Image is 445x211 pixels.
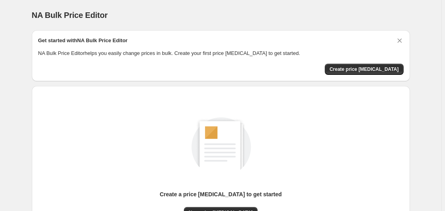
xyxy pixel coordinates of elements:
button: Dismiss card [396,37,404,45]
span: NA Bulk Price Editor [32,11,108,20]
h2: Get started with NA Bulk Price Editor [38,37,128,45]
p: NA Bulk Price Editor helps you easily change prices in bulk. Create your first price [MEDICAL_DAT... [38,49,404,57]
span: Create price [MEDICAL_DATA] [330,66,399,72]
p: Create a price [MEDICAL_DATA] to get started [160,190,282,198]
button: Create price change job [325,64,404,75]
